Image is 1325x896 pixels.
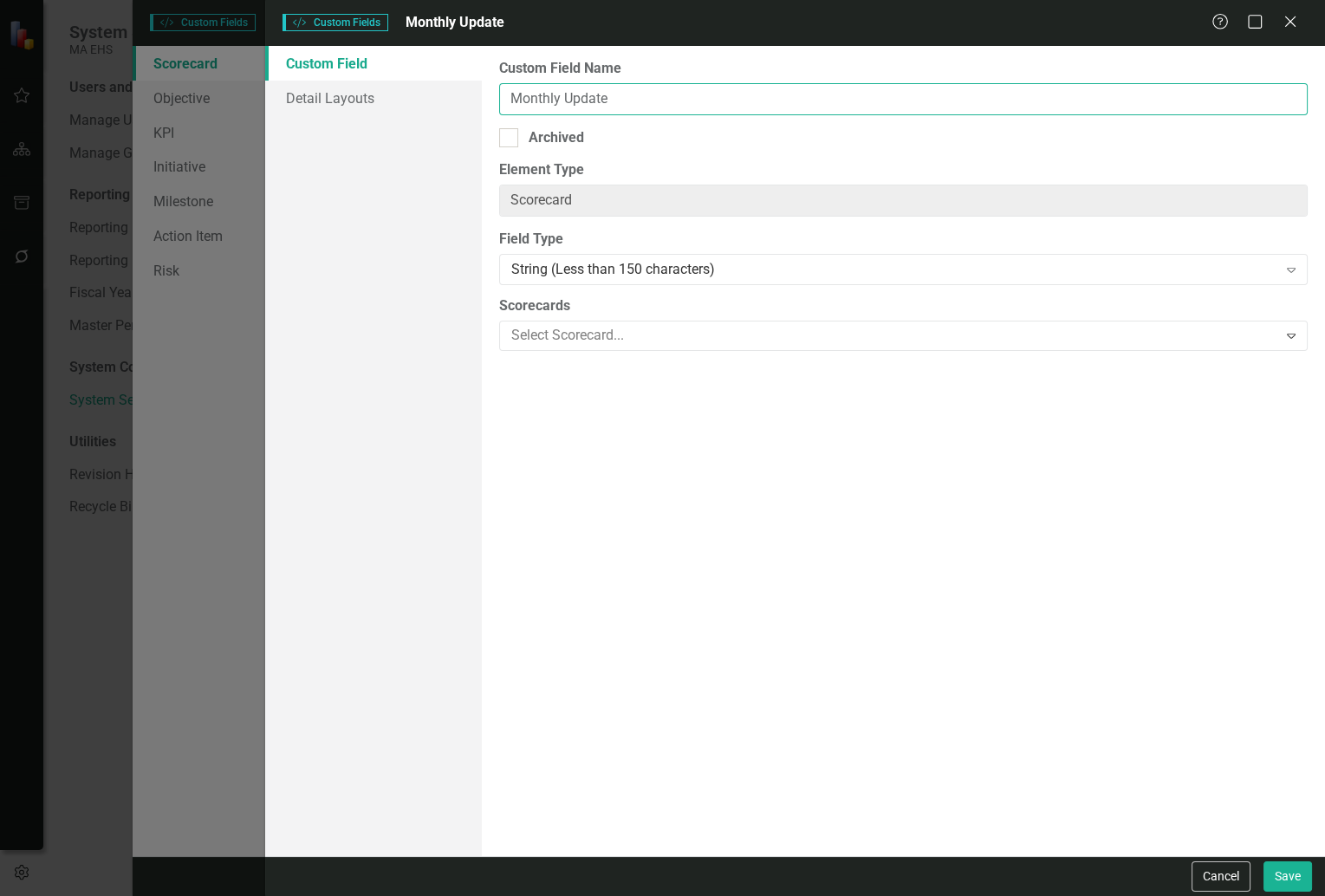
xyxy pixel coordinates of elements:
[1192,861,1250,892] button: Cancel
[283,14,388,31] span: Custom Fields
[499,59,1308,79] label: Custom Field Name
[499,296,1308,316] label: Scorecards
[1263,861,1312,892] button: Save
[265,46,482,81] a: Custom Field
[499,230,1308,250] label: Field Type
[529,128,584,148] div: Archived
[499,83,1308,115] input: Custom Field Name
[406,14,504,30] span: Monthly Update
[265,81,482,115] a: Detail Layouts
[511,260,1277,280] div: String (Less than 150 characters)
[499,160,1308,180] label: Element Type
